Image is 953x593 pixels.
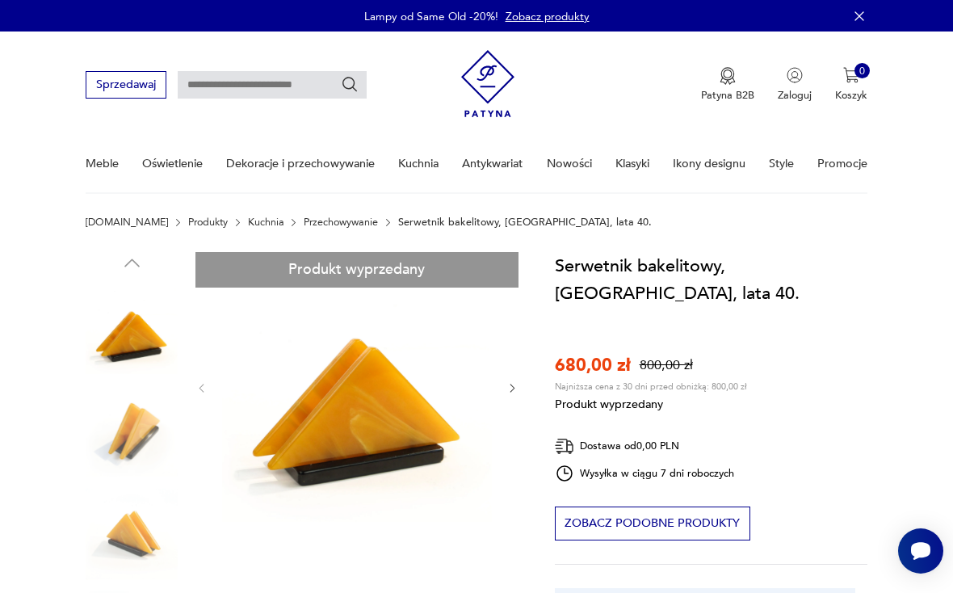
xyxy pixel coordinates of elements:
[341,76,359,94] button: Szukaj
[817,136,867,191] a: Promocje
[640,356,693,375] p: 800,00 zł
[778,67,812,103] button: Zaloguj
[226,136,375,191] a: Dekoracje i przechowywanie
[86,136,119,191] a: Meble
[555,507,750,540] button: Zobacz podobne produkty
[547,136,592,191] a: Nowości
[673,136,745,191] a: Ikony designu
[398,136,439,191] a: Kuchnia
[555,252,867,307] h1: Serwetnik bakelitowy, [GEOGRAPHIC_DATA], lata 40.
[462,136,523,191] a: Antykwariat
[555,354,631,378] p: 680,00 zł
[769,136,794,191] a: Style
[835,88,867,103] p: Koszyk
[304,217,378,228] a: Przechowywanie
[555,464,734,483] div: Wysyłka w ciągu 7 dni roboczych
[701,88,754,103] p: Patyna B2B
[778,88,812,103] p: Zaloguj
[506,9,590,24] a: Zobacz produkty
[701,67,754,103] button: Patyna B2B
[898,528,943,574] iframe: Smartsupp widget button
[461,44,515,123] img: Patyna - sklep z meblami i dekoracjami vintage
[854,63,871,79] div: 0
[555,436,574,456] img: Ikona dostawy
[86,71,166,98] button: Sprzedawaj
[398,217,652,228] p: Serwetnik bakelitowy, [GEOGRAPHIC_DATA], lata 40.
[142,136,203,191] a: Oświetlenie
[86,81,166,90] a: Sprzedawaj
[835,67,867,103] button: 0Koszyk
[555,381,747,393] p: Najniższa cena z 30 dni przed obniżką: 800,00 zł
[701,67,754,103] a: Ikona medaluPatyna B2B
[555,436,734,456] div: Dostawa od 0,00 PLN
[364,9,498,24] p: Lampy od Same Old -20%!
[720,67,736,85] img: Ikona medalu
[248,217,284,228] a: Kuchnia
[188,217,228,228] a: Produkty
[86,217,168,228] a: [DOMAIN_NAME]
[555,393,747,413] p: Produkt wyprzedany
[615,136,649,191] a: Klasyki
[843,67,859,83] img: Ikona koszyka
[787,67,803,83] img: Ikonka użytkownika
